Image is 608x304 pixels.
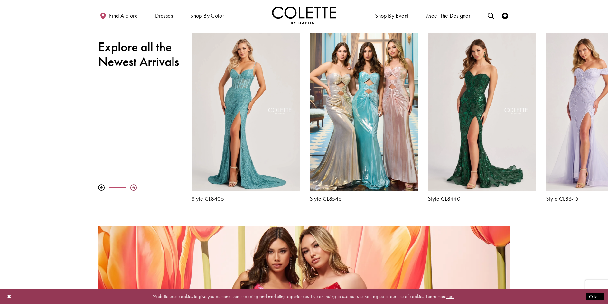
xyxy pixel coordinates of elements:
[425,6,472,24] a: Meet the designer
[310,33,418,191] a: Visit Colette by Daphne Style No. CL8545 Page
[192,196,300,202] a: Style CL8405
[500,6,510,24] a: Check Wishlist
[189,6,226,24] span: Shop by color
[373,6,410,24] span: Shop By Event
[446,293,454,299] a: here
[46,292,562,301] p: Website uses cookies to give you personalized shopping and marketing experiences. By continuing t...
[155,13,173,19] span: Dresses
[305,28,423,207] div: Colette by Daphne Style No. CL8545
[98,6,139,24] a: Find a store
[98,40,182,69] h2: Explore all the Newest Arrivals
[428,196,536,202] a: Style CL8440
[154,6,174,24] span: Dresses
[109,13,138,19] span: Find a store
[426,13,471,19] span: Meet the designer
[375,13,408,19] span: Shop By Event
[428,33,536,191] a: Visit Colette by Daphne Style No. CL8440 Page
[486,6,496,24] a: Toggle search
[586,292,604,300] button: Submit Dialog
[192,33,300,191] a: Visit Colette by Daphne Style No. CL8405 Page
[272,6,336,24] img: Colette by Daphne
[187,28,305,207] div: Colette by Daphne Style No. CL8405
[272,6,336,24] a: Visit Home Page
[423,28,541,207] div: Colette by Daphne Style No. CL8440
[190,13,224,19] span: Shop by color
[4,291,15,302] button: Close Dialog
[310,196,418,202] a: Style CL8545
